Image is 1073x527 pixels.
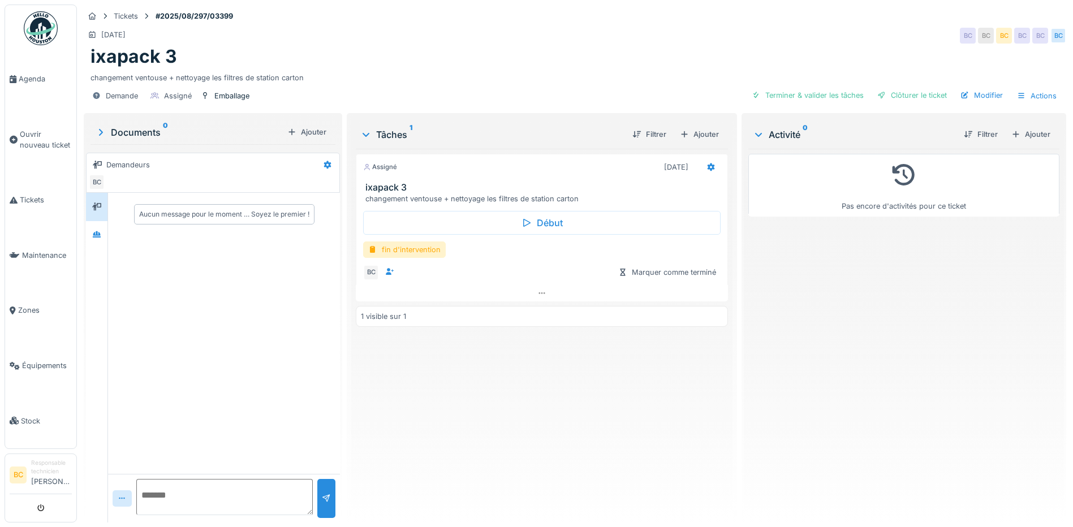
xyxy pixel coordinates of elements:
[365,193,723,204] div: changement ventouse + nettoyage les filtres de station carton
[873,88,951,103] div: Clôturer le ticket
[5,107,76,173] a: Ouvrir nouveau ticket
[283,124,331,140] div: Ajouter
[31,459,72,491] li: [PERSON_NAME]
[5,393,76,448] a: Stock
[21,416,72,426] span: Stock
[960,28,976,44] div: BC
[959,127,1002,142] div: Filtrer
[91,46,177,67] h1: ixapack 3
[22,250,72,261] span: Maintenance
[95,126,283,139] div: Documents
[996,28,1012,44] div: BC
[803,128,808,141] sup: 0
[753,128,955,141] div: Activité
[747,88,868,103] div: Terminer & valider les tâches
[106,90,138,101] div: Demande
[24,11,58,45] img: Badge_color-CXgf-gQk.svg
[20,129,72,150] span: Ouvrir nouveau ticket
[1012,88,1062,104] div: Actions
[89,174,105,190] div: BC
[363,162,397,172] div: Assigné
[628,127,671,142] div: Filtrer
[91,68,1059,83] div: changement ventouse + nettoyage les filtres de station carton
[19,74,72,84] span: Agenda
[363,211,721,235] div: Début
[18,305,72,316] span: Zones
[664,162,688,172] div: [DATE]
[614,265,721,280] div: Marquer comme terminé
[1032,28,1048,44] div: BC
[361,311,406,322] div: 1 visible sur 1
[5,51,76,107] a: Agenda
[22,360,72,371] span: Équipements
[1007,127,1055,142] div: Ajouter
[106,159,150,170] div: Demandeurs
[20,195,72,205] span: Tickets
[363,265,379,280] div: BC
[10,459,72,494] a: BC Responsable technicien[PERSON_NAME]
[360,128,623,141] div: Tâches
[163,126,168,139] sup: 0
[1014,28,1030,44] div: BC
[31,459,72,476] div: Responsable technicien
[5,172,76,228] a: Tickets
[5,228,76,283] a: Maintenance
[756,159,1052,211] div: Pas encore d'activités pour ce ticket
[10,466,27,483] li: BC
[101,29,126,40] div: [DATE]
[151,11,238,21] strong: #2025/08/297/03399
[214,90,249,101] div: Emballage
[114,11,138,21] div: Tickets
[5,283,76,338] a: Zones
[139,209,309,219] div: Aucun message pour le moment … Soyez le premier !
[363,241,446,258] div: fin d'intervention
[978,28,994,44] div: BC
[1050,28,1066,44] div: BC
[410,128,412,141] sup: 1
[164,90,192,101] div: Assigné
[5,338,76,394] a: Équipements
[365,182,723,193] h3: ixapack 3
[675,127,723,142] div: Ajouter
[956,88,1007,103] div: Modifier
